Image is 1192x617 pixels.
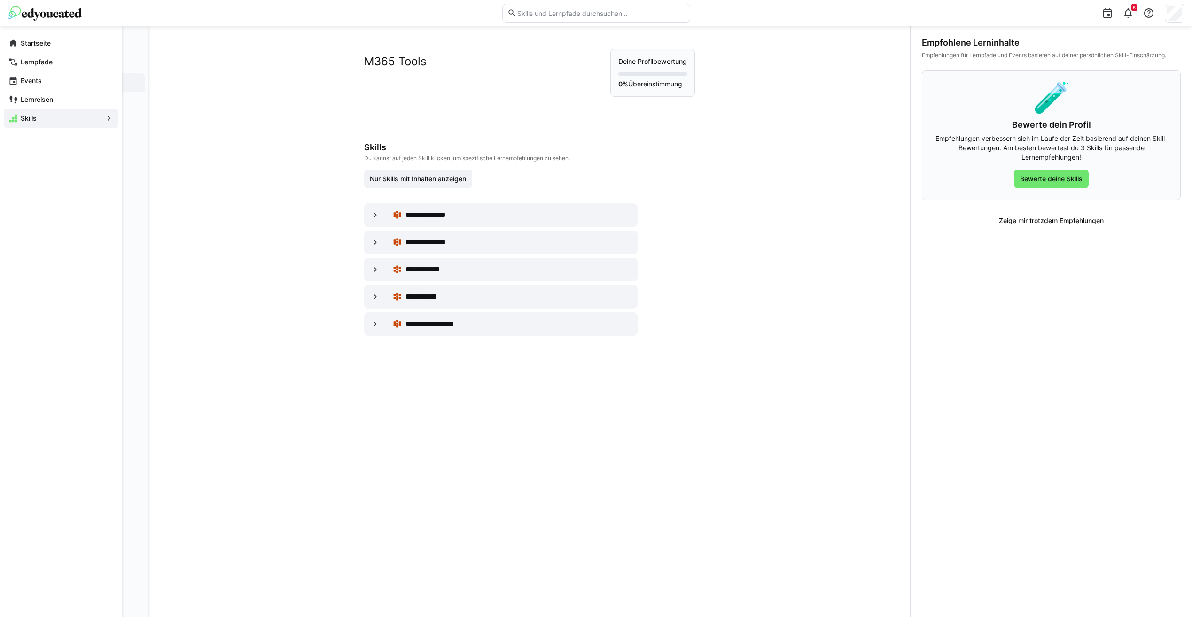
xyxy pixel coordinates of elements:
h3: Skills [364,142,693,153]
div: Empfehlungen für Lernpfade und Events basieren auf deiner persönlichen Skill-Einschätzung. [922,52,1181,59]
p: Du kannst auf jeden Skill klicken, um spezifische Lernempfehlungen zu sehen. [364,154,693,162]
h2: M365 Tools [364,54,427,69]
span: 5 [1133,5,1136,10]
button: Zeige mir trotzdem Empfehlungen [993,211,1110,230]
strong: 0% [618,80,628,88]
button: Nur Skills mit Inhalten anzeigen [364,170,473,188]
button: Bewerte deine Skills [1014,170,1089,188]
div: 🧪 [934,82,1169,112]
span: Bewerte deine Skills [1019,174,1084,184]
p: Übereinstimmung [618,79,687,89]
span: Zeige mir trotzdem Empfehlungen [997,216,1105,225]
p: Deine Profilbewertung [618,57,687,66]
p: Empfehlungen verbessern sich im Laufe der Zeit basierend auf deinen Skill-Bewertungen. Am besten ... [934,134,1169,162]
div: Empfohlene Lerninhalte [922,38,1181,48]
h3: Bewerte dein Profil [934,120,1169,130]
input: Skills und Lernpfade durchsuchen… [516,9,685,17]
span: Nur Skills mit Inhalten anzeigen [368,174,467,184]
